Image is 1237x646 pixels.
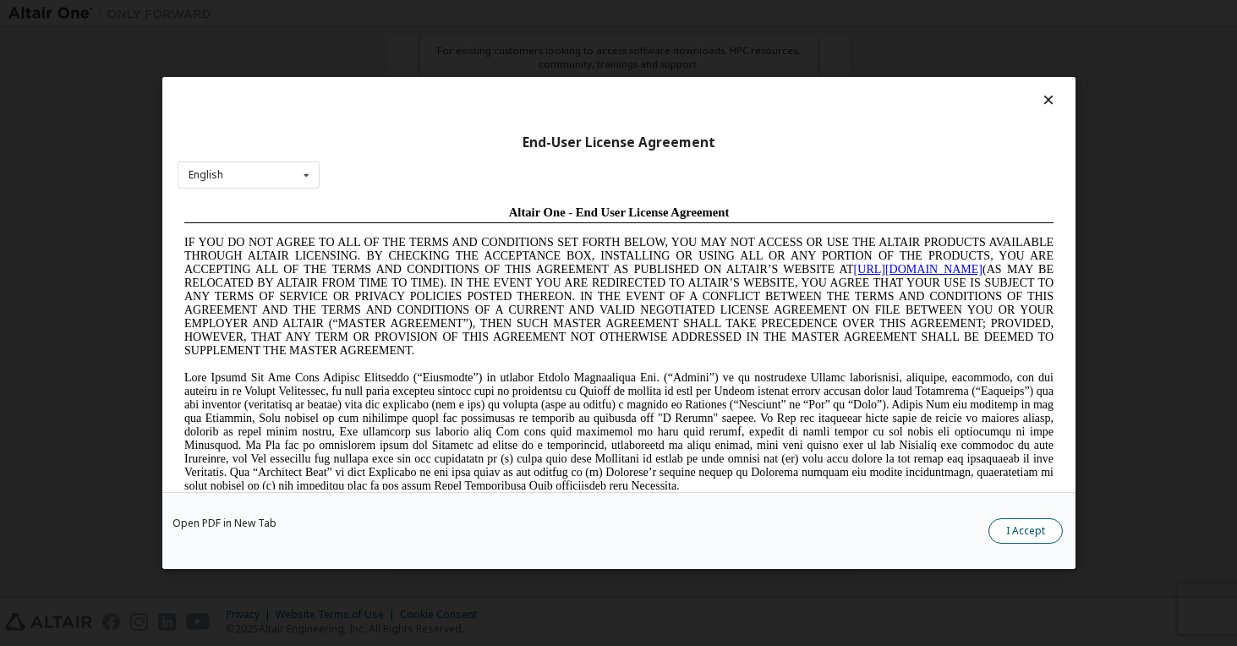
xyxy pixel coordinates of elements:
a: [URL][DOMAIN_NAME] [676,64,805,77]
div: End-User License Agreement [178,134,1060,151]
button: I Accept [988,518,1063,544]
a: Open PDF in New Tab [172,518,276,528]
span: IF YOU DO NOT AGREE TO ALL OF THE TERMS AND CONDITIONS SET FORTH BELOW, YOU MAY NOT ACCESS OR USE... [7,37,876,158]
div: English [189,170,223,180]
span: Lore Ipsumd Sit Ame Cons Adipisc Elitseddo (“Eiusmodte”) in utlabor Etdolo Magnaaliqua Eni. (“Adm... [7,172,876,293]
span: Altair One - End User License Agreement [331,7,552,20]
